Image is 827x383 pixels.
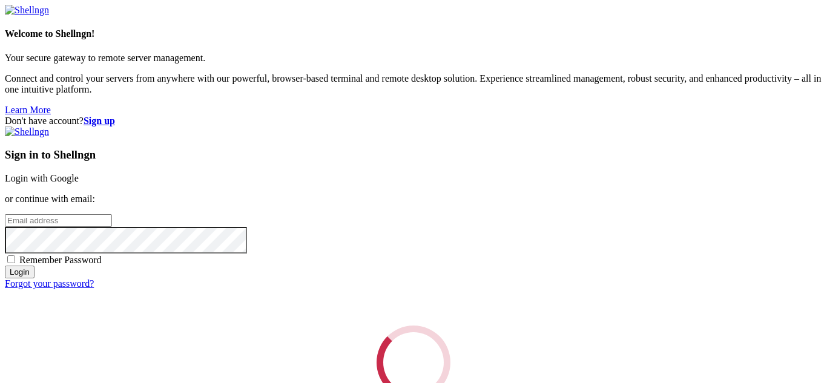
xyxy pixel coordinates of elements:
h4: Welcome to Shellngn! [5,28,822,39]
a: Sign up [84,116,115,126]
img: Shellngn [5,126,49,137]
a: Login with Google [5,173,79,183]
input: Remember Password [7,255,15,263]
div: Don't have account? [5,116,822,126]
input: Login [5,266,35,278]
a: Forgot your password? [5,278,94,289]
p: or continue with email: [5,194,822,205]
span: Remember Password [19,255,102,265]
p: Connect and control your servers from anywhere with our powerful, browser-based terminal and remo... [5,73,822,95]
a: Learn More [5,105,51,115]
img: Shellngn [5,5,49,16]
h3: Sign in to Shellngn [5,148,822,162]
p: Your secure gateway to remote server management. [5,53,822,64]
input: Email address [5,214,112,227]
